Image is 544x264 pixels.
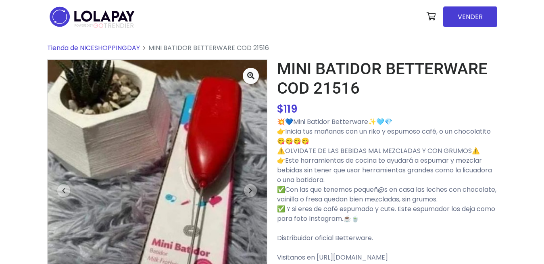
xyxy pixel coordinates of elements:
[47,4,137,29] img: logo
[47,43,497,59] nav: breadcrumb
[277,59,497,98] h1: MINI BATIDOR BETTERWARE COD 21516
[75,23,93,28] span: POWERED BY
[443,6,497,27] a: VENDER
[75,22,134,29] span: TRENDIER
[277,101,497,117] div: $
[283,102,297,116] span: 119
[148,43,269,52] span: MINI BATIDOR BETTERWARE COD 21516
[93,21,104,30] span: GO
[47,43,140,52] a: Tienda de NICESHOPPINGDAY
